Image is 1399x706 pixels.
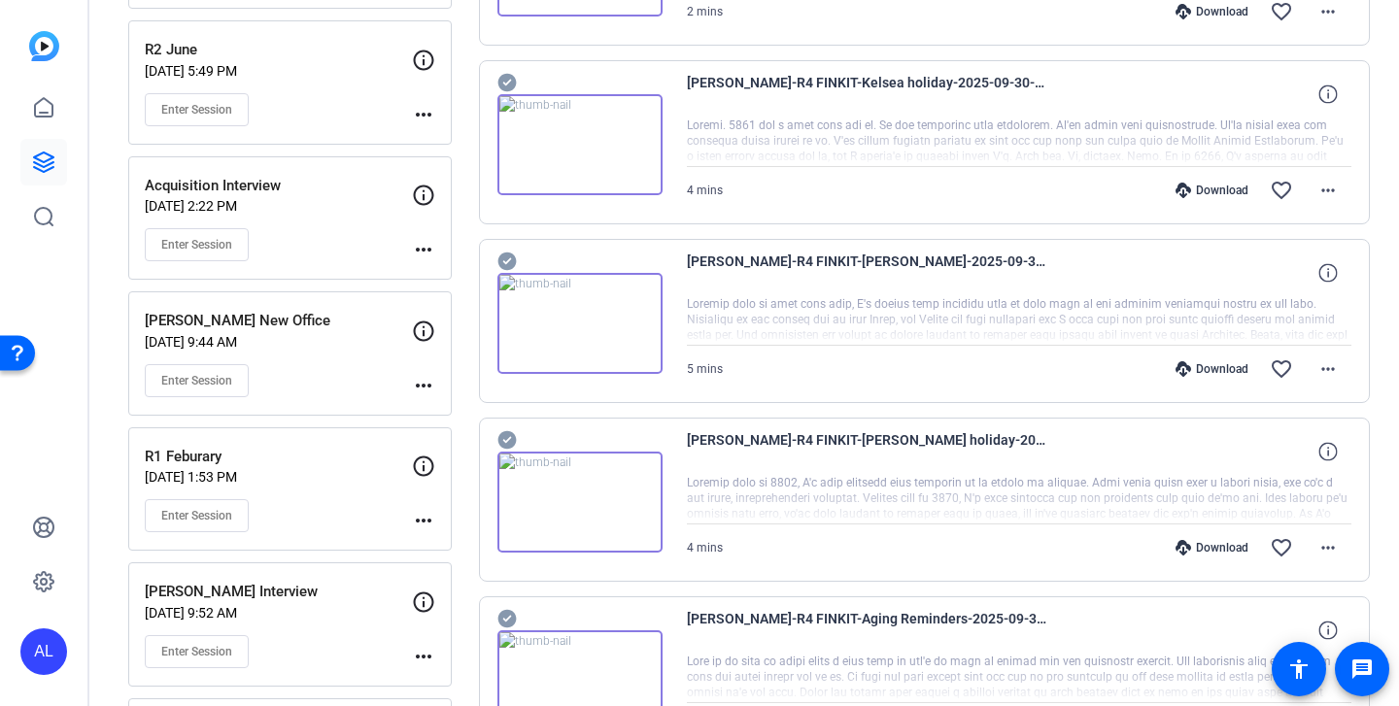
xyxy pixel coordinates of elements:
[145,469,412,485] p: [DATE] 1:53 PM
[687,184,723,197] span: 4 mins
[687,5,723,18] span: 2 mins
[145,39,412,61] p: R2 June
[412,238,435,261] mat-icon: more_horiz
[1166,183,1258,198] div: Download
[145,605,412,621] p: [DATE] 9:52 AM
[687,71,1046,118] span: [PERSON_NAME]-R4 FINKIT-Kelsea holiday-2025-09-30-14-12-20-064-0
[412,645,435,668] mat-icon: more_horiz
[145,635,249,668] button: Enter Session
[29,31,59,61] img: blue-gradient.svg
[1166,540,1258,555] div: Download
[497,452,663,553] img: thumb-nail
[687,541,723,555] span: 4 mins
[1166,4,1258,19] div: Download
[145,175,412,197] p: Acquisition Interview
[145,63,412,79] p: [DATE] 5:49 PM
[145,499,249,532] button: Enter Session
[1270,357,1293,381] mat-icon: favorite_border
[161,373,232,388] span: Enter Session
[497,273,663,374] img: thumb-nail
[412,509,435,532] mat-icon: more_horiz
[1270,179,1293,202] mat-icon: favorite_border
[412,374,435,397] mat-icon: more_horiz
[1270,536,1293,559] mat-icon: favorite_border
[161,508,232,523] span: Enter Session
[145,581,412,603] p: [PERSON_NAME] Interview
[145,198,412,214] p: [DATE] 2:22 PM
[20,628,67,675] div: AL
[161,237,232,252] span: Enter Session
[145,228,249,261] button: Enter Session
[161,102,232,118] span: Enter Session
[145,334,412,350] p: [DATE] 9:44 AM
[1316,536,1340,559] mat-icon: more_horiz
[161,644,232,659] span: Enter Session
[1350,657,1374,681] mat-icon: message
[497,94,663,195] img: thumb-nail
[687,428,1046,475] span: [PERSON_NAME]-R4 FINKIT-[PERSON_NAME] holiday-2025-09-30-13-45-09-048-0
[145,310,412,332] p: [PERSON_NAME] New Office
[145,446,412,468] p: R1 Feburary
[145,364,249,397] button: Enter Session
[1287,657,1311,681] mat-icon: accessibility
[1316,357,1340,381] mat-icon: more_horiz
[687,362,723,376] span: 5 mins
[145,93,249,126] button: Enter Session
[687,250,1046,296] span: [PERSON_NAME]-R4 FINKIT-[PERSON_NAME]-2025-09-30-13-53-29-531-0
[1316,179,1340,202] mat-icon: more_horiz
[1166,361,1258,377] div: Download
[687,607,1046,654] span: [PERSON_NAME]-R4 FINKIT-Aging Reminders-2025-09-30-13-30-45-811-0
[412,103,435,126] mat-icon: more_horiz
